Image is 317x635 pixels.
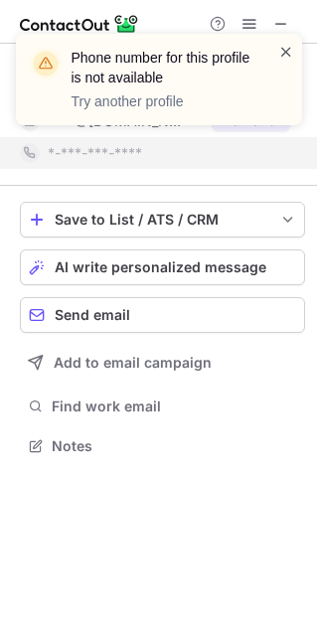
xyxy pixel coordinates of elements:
button: Add to email campaign [20,345,305,381]
span: Notes [52,437,297,455]
img: ContactOut v5.3.10 [20,12,139,36]
div: Save to List / ATS / CRM [55,212,270,228]
span: Send email [55,307,130,323]
span: AI write personalized message [55,259,266,275]
img: warning [30,48,62,79]
header: Phone number for this profile is not available [72,48,254,87]
button: Find work email [20,393,305,420]
button: AI write personalized message [20,249,305,285]
button: Notes [20,432,305,460]
button: Send email [20,297,305,333]
button: save-profile-one-click [20,202,305,238]
span: Find work email [52,397,297,415]
span: Add to email campaign [54,355,212,371]
p: Try another profile [72,91,254,111]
